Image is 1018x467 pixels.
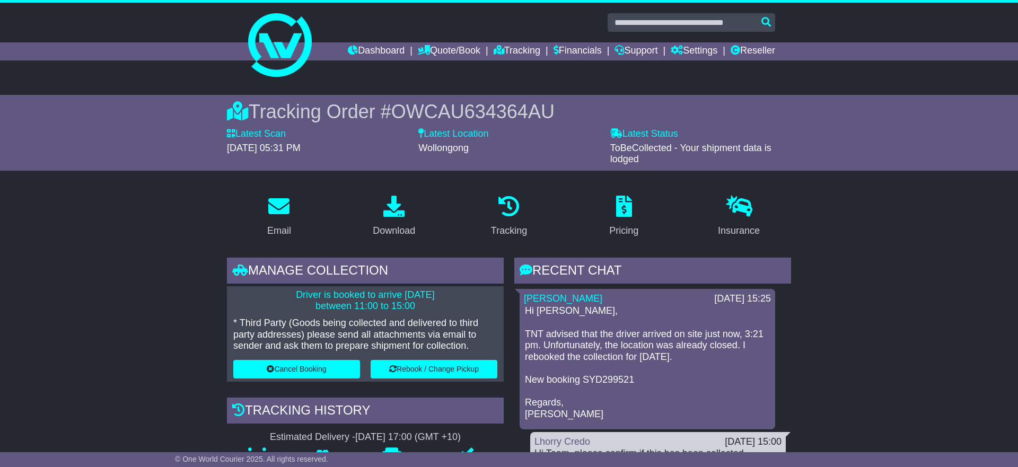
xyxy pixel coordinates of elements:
[731,42,775,60] a: Reseller
[175,455,328,463] span: © One World Courier 2025. All rights reserved.
[610,128,678,140] label: Latest Status
[525,305,770,420] p: Hi [PERSON_NAME], TNT advised that the driver arrived on site just now, 3:21 pm. Unfortunately, t...
[514,258,791,286] div: RECENT CHAT
[610,143,771,165] span: ToBeCollected - Your shipment data is lodged
[418,143,469,153] span: Wollongong
[718,224,760,238] div: Insurance
[615,42,657,60] a: Support
[227,128,286,140] label: Latest Scan
[524,293,602,304] a: [PERSON_NAME]
[227,431,504,443] div: Estimated Delivery -
[609,224,638,238] div: Pricing
[602,192,645,242] a: Pricing
[348,42,405,60] a: Dashboard
[260,192,298,242] a: Email
[227,100,791,123] div: Tracking Order #
[233,289,497,312] p: Driver is booked to arrive [DATE] between 11:00 to 15:00
[418,128,488,140] label: Latest Location
[227,398,504,426] div: Tracking history
[366,192,422,242] a: Download
[227,258,504,286] div: Manage collection
[554,42,602,60] a: Financials
[391,101,555,122] span: OWCAU634364AU
[711,192,767,242] a: Insurance
[714,293,771,305] div: [DATE] 15:25
[371,360,497,378] button: Rebook / Change Pickup
[373,224,415,238] div: Download
[534,436,590,447] a: Lhorry Credo
[725,436,782,448] div: [DATE] 15:00
[671,42,717,60] a: Settings
[267,224,291,238] div: Email
[355,431,461,443] div: [DATE] 17:00 (GMT +10)
[233,318,497,352] p: * Third Party (Goods being collected and delivered to third party addresses) please send all atta...
[491,224,527,238] div: Tracking
[484,192,534,242] a: Tracking
[494,42,540,60] a: Tracking
[227,143,301,153] span: [DATE] 05:31 PM
[418,42,480,60] a: Quote/Book
[233,360,360,378] button: Cancel Booking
